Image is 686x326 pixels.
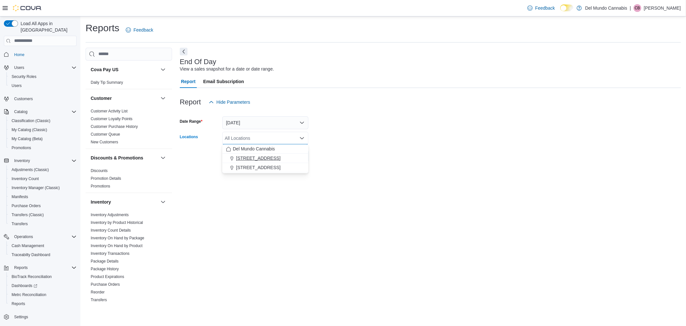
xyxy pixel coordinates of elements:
[91,228,131,233] span: Inventory Count Details
[12,203,41,208] span: Purchase Orders
[91,176,121,181] a: Promotion Details
[14,52,24,57] span: Home
[6,192,79,201] button: Manifests
[91,290,105,295] span: Reorder
[180,98,201,106] h3: Report
[91,259,119,264] span: Package Details
[9,193,31,201] a: Manifests
[9,73,39,81] a: Security Roles
[525,2,557,14] a: Feedback
[91,243,142,248] span: Inventory On Hand by Product
[91,282,120,287] a: Purchase Orders
[180,134,198,139] label: Locations
[9,291,77,299] span: Metrc Reconciliation
[9,126,50,134] a: My Catalog (Classic)
[12,51,77,59] span: Home
[233,146,275,152] span: Del Mundo Cannabis
[236,164,280,171] span: [STREET_ADDRESS]
[91,184,110,188] a: Promotions
[14,109,27,114] span: Catalog
[91,155,158,161] button: Discounts & Promotions
[91,139,118,145] span: New Customers
[6,290,79,299] button: Metrc Reconciliation
[14,265,28,270] span: Reports
[123,24,156,36] a: Feedback
[9,300,77,308] span: Reports
[6,272,79,281] button: BioTrack Reconciliation
[91,199,111,205] h3: Inventory
[222,144,308,172] div: Choose from the following options
[91,95,112,101] h3: Customer
[6,299,79,308] button: Reports
[12,95,77,103] span: Customers
[644,4,681,12] p: [PERSON_NAME]
[299,136,305,141] button: Close list of options
[91,116,133,121] span: Customer Loyalty Points
[12,233,77,241] span: Operations
[12,108,77,116] span: Catalog
[91,168,108,173] a: Discounts
[12,283,37,288] span: Dashboards
[12,313,77,321] span: Settings
[91,290,105,294] a: Reorder
[6,201,79,210] button: Purchase Orders
[12,136,43,141] span: My Catalog (Beta)
[9,242,47,250] a: Cash Management
[159,66,167,73] button: Cova Pay US
[630,4,631,12] p: |
[91,124,138,129] span: Customer Purchase History
[9,175,41,183] a: Inventory Count
[6,250,79,259] button: Traceabilty Dashboard
[91,109,128,114] span: Customer Activity List
[560,5,574,11] input: Dark Mode
[9,300,28,308] a: Reports
[12,145,31,150] span: Promotions
[91,213,129,217] a: Inventory Adjustments
[6,219,79,228] button: Transfers
[91,184,110,189] span: Promotions
[1,312,79,321] button: Settings
[216,99,250,105] span: Hide Parameters
[12,176,39,181] span: Inventory Count
[1,263,79,272] button: Reports
[6,281,79,290] a: Dashboards
[12,264,30,272] button: Reports
[6,72,79,81] button: Security Roles
[12,74,36,79] span: Security Roles
[6,81,79,90] button: Users
[12,51,27,59] a: Home
[535,5,555,11] span: Feedback
[12,157,32,165] button: Inventory
[1,50,79,59] button: Home
[9,193,77,201] span: Manifests
[14,96,33,101] span: Customers
[91,117,133,121] a: Customer Loyalty Points
[91,132,120,137] span: Customer Queue
[9,184,77,192] span: Inventory Manager (Classic)
[9,242,77,250] span: Cash Management
[13,5,42,11] img: Cova
[91,259,119,264] a: Package Details
[6,125,79,134] button: My Catalog (Classic)
[9,220,77,228] span: Transfers
[9,117,53,125] a: Classification (Classic)
[236,155,280,161] span: [STREET_ADDRESS]
[222,154,308,163] button: [STREET_ADDRESS]
[6,241,79,250] button: Cash Management
[9,184,62,192] a: Inventory Manager (Classic)
[181,75,196,88] span: Report
[12,233,36,241] button: Operations
[12,118,50,123] span: Classification (Classic)
[9,220,30,228] a: Transfers
[9,175,77,183] span: Inventory Count
[6,134,79,143] button: My Catalog (Beta)
[12,64,77,72] span: Users
[91,155,143,161] h3: Discounts & Promotions
[12,264,77,272] span: Reports
[91,140,118,144] a: New Customers
[9,211,77,219] span: Transfers (Classic)
[12,108,30,116] button: Catalog
[12,64,27,72] button: Users
[159,94,167,102] button: Customer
